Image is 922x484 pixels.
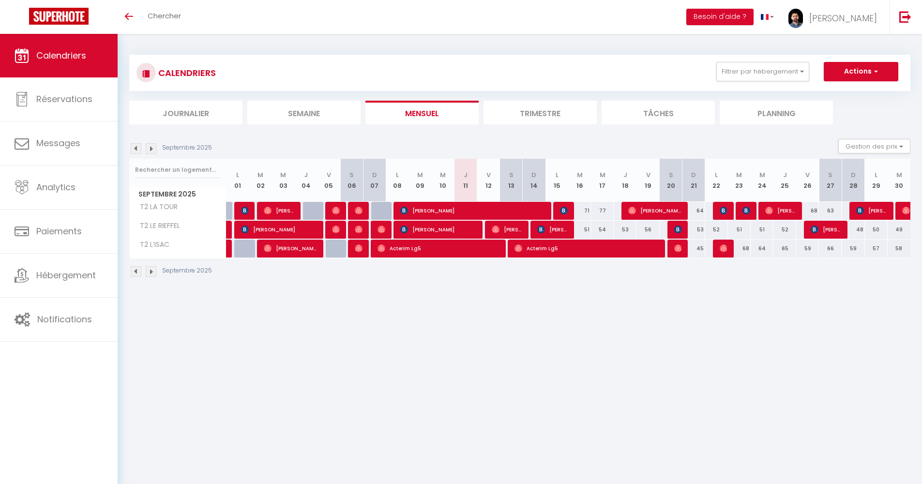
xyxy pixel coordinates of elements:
div: 50 [865,221,888,239]
abbr: M [417,170,423,180]
th: 14 [523,159,545,202]
div: 51 [568,221,591,239]
div: 53 [682,221,705,239]
div: 71 [568,202,591,220]
th: 11 [454,159,477,202]
button: Besoin d'aide ? [686,9,754,25]
div: 57 [865,240,888,257]
th: 15 [545,159,568,202]
th: 07 [363,159,386,202]
span: Hagotiana RAKOTOSON [674,220,682,239]
abbr: J [464,170,468,180]
span: [PERSON_NAME] [856,201,887,220]
span: [PERSON_NAME] [628,201,681,220]
span: Paiements [36,225,82,237]
input: Rechercher un logement... [135,161,221,179]
div: 56 [636,221,659,239]
span: Notifications [37,313,92,325]
iframe: Chat [881,440,915,477]
th: 08 [386,159,408,202]
span: Calendriers [36,49,86,61]
span: T2 L’ISAC [131,240,172,250]
span: Acterim Lg5 [378,239,499,257]
th: 27 [819,159,842,202]
p: Septembre 2025 [162,266,212,275]
th: 26 [796,159,819,202]
abbr: L [236,170,239,180]
p: Septembre 2025 [162,143,212,152]
div: 63 [819,202,842,220]
span: [PERSON_NAME] [537,220,568,239]
div: 45 [682,240,705,257]
th: 28 [842,159,864,202]
a: [PERSON_NAME] [227,221,231,239]
abbr: M [577,170,583,180]
span: [PERSON_NAME] [264,239,317,257]
div: 59 [842,240,864,257]
span: [PERSON_NAME] [355,220,363,239]
div: 52 [705,221,728,239]
img: Super Booking [29,8,89,25]
div: 51 [751,221,773,239]
div: 64 [751,240,773,257]
img: ... [788,9,803,28]
li: Journalier [129,101,242,124]
div: 58 [888,240,910,257]
th: 23 [728,159,751,202]
abbr: M [896,170,902,180]
span: [PERSON_NAME] [811,220,841,239]
abbr: D [372,170,377,180]
th: 01 [227,159,249,202]
span: [PERSON_NAME] [400,201,544,220]
th: 29 [865,159,888,202]
th: 05 [317,159,340,202]
abbr: L [875,170,877,180]
span: [PERSON_NAME] [355,201,363,220]
abbr: J [783,170,787,180]
abbr: M [280,170,286,180]
span: [PERSON_NAME] [PERSON_NAME] [264,201,294,220]
abbr: J [304,170,308,180]
div: 59 [796,240,819,257]
abbr: M [759,170,765,180]
abbr: D [691,170,696,180]
li: Trimestre [484,101,597,124]
abbr: V [805,170,810,180]
abbr: J [623,170,627,180]
abbr: V [327,170,331,180]
th: 22 [705,159,728,202]
span: Septembre 2025 [130,187,226,201]
abbr: S [828,170,832,180]
abbr: L [556,170,559,180]
a: [PERSON_NAME] [227,240,231,258]
span: [PERSON_NAME] [332,201,340,220]
div: 68 [796,202,819,220]
span: Chercher [148,11,181,21]
th: 17 [591,159,614,202]
button: Gestion des prix [838,139,910,153]
li: Semaine [247,101,361,124]
span: [PERSON_NAME] [400,220,476,239]
th: 21 [682,159,705,202]
abbr: D [851,170,856,180]
th: 03 [272,159,295,202]
h3: CALENDRIERS [156,62,216,84]
span: TravelPerk S.L.U. [742,201,750,220]
span: [PERSON_NAME] [560,201,568,220]
span: Acterim Lg5 [514,239,659,257]
span: [PERSON_NAME] N Haux [378,220,385,239]
button: Filtrer par hébergement [716,62,809,81]
span: [PERSON_NAME] [332,220,340,239]
th: 04 [295,159,317,202]
div: 48 [842,221,864,239]
span: T2 LE RIEFFEL [131,221,182,231]
button: Actions [824,62,898,81]
abbr: S [349,170,354,180]
div: 49 [888,221,910,239]
abbr: S [669,170,673,180]
div: 66 [819,240,842,257]
abbr: S [509,170,514,180]
abbr: V [486,170,491,180]
span: [PERSON_NAME] [PERSON_NAME] [765,201,796,220]
abbr: L [715,170,718,180]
